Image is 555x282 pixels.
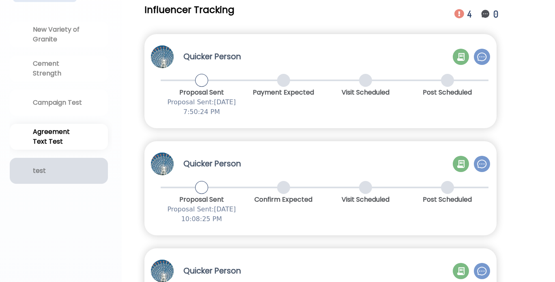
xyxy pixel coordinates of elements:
[151,153,174,175] img: Profile
[477,266,487,276] img: Chat
[183,158,241,170] h3: Quicker Person
[161,195,243,205] p: Proposal Sent
[243,195,325,205] p: Confirm Expected
[161,88,243,97] p: Proposal Sent
[33,127,85,146] div: Agreement Text Test
[467,7,474,21] div: 4
[480,9,490,19] img: Notification
[33,25,85,44] div: New Variety of Granite
[477,52,487,62] img: Chat
[151,45,174,68] img: Profile
[33,166,85,176] div: test
[144,3,234,16] h2: Influencer Tracking
[183,51,241,62] h3: Quicker Person
[454,9,464,19] img: Notification
[493,7,500,21] div: 0
[161,97,243,117] p: Proposal Sent : [DATE] 7:50:24 PM
[325,88,407,97] p: Visit Scheduled
[183,265,241,277] h3: Quicker Person
[33,59,85,78] div: Cement Strength
[477,159,487,169] img: Chat
[33,98,85,108] div: Campaign Test
[325,195,407,205] p: Visit Scheduled
[407,195,488,205] p: Post Scheduled
[243,88,325,97] p: Payment Expected
[161,205,243,224] p: Proposal Sent : [DATE] 10:08:25 PM
[407,88,488,97] p: Post Scheduled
